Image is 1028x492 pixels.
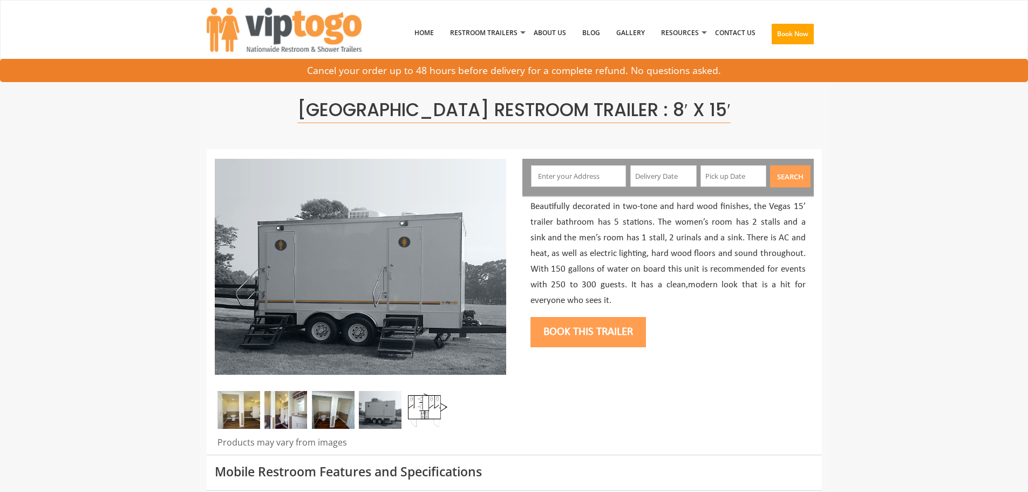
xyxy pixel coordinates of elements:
[359,391,401,429] img: Full view of five station restroom trailer with two separate doors for men and women
[530,317,646,347] button: Book this trailer
[406,391,448,429] img: Floor Plan of 5 station restroom with sink and toilet
[985,449,1028,492] button: Live Chat
[530,199,806,308] p: Beautifully decorated in two-tone and hard wood finishes, the Vegas 15’ trailer bathroom has 5 st...
[630,165,697,187] input: Delivery Date
[772,24,814,44] button: Book Now
[707,5,764,61] a: Contact Us
[215,465,814,478] h3: Mobile Restroom Features and Specifications
[531,165,626,187] input: Enter your Address
[207,8,362,52] img: VIPTOGO
[264,391,307,429] img: Vages 5 station 02
[574,5,608,61] a: Blog
[215,436,506,455] div: Products may vary from images
[764,5,822,68] a: Book Now
[526,5,574,61] a: About Us
[406,5,442,61] a: Home
[653,5,707,61] a: Resources
[442,5,526,61] a: Restroom Trailers
[608,5,653,61] a: Gallery
[312,391,355,429] img: With modern design and privacy the women’s side is comfortable and clean.
[217,391,260,429] img: Vages 5 station 03
[770,165,811,187] button: Search
[700,165,767,187] input: Pick up Date
[215,159,506,375] img: Full view of five station restroom trailer with two separate doors for men and women
[297,97,731,123] span: [GEOGRAPHIC_DATA] Restroom Trailer : 8′ x 15′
